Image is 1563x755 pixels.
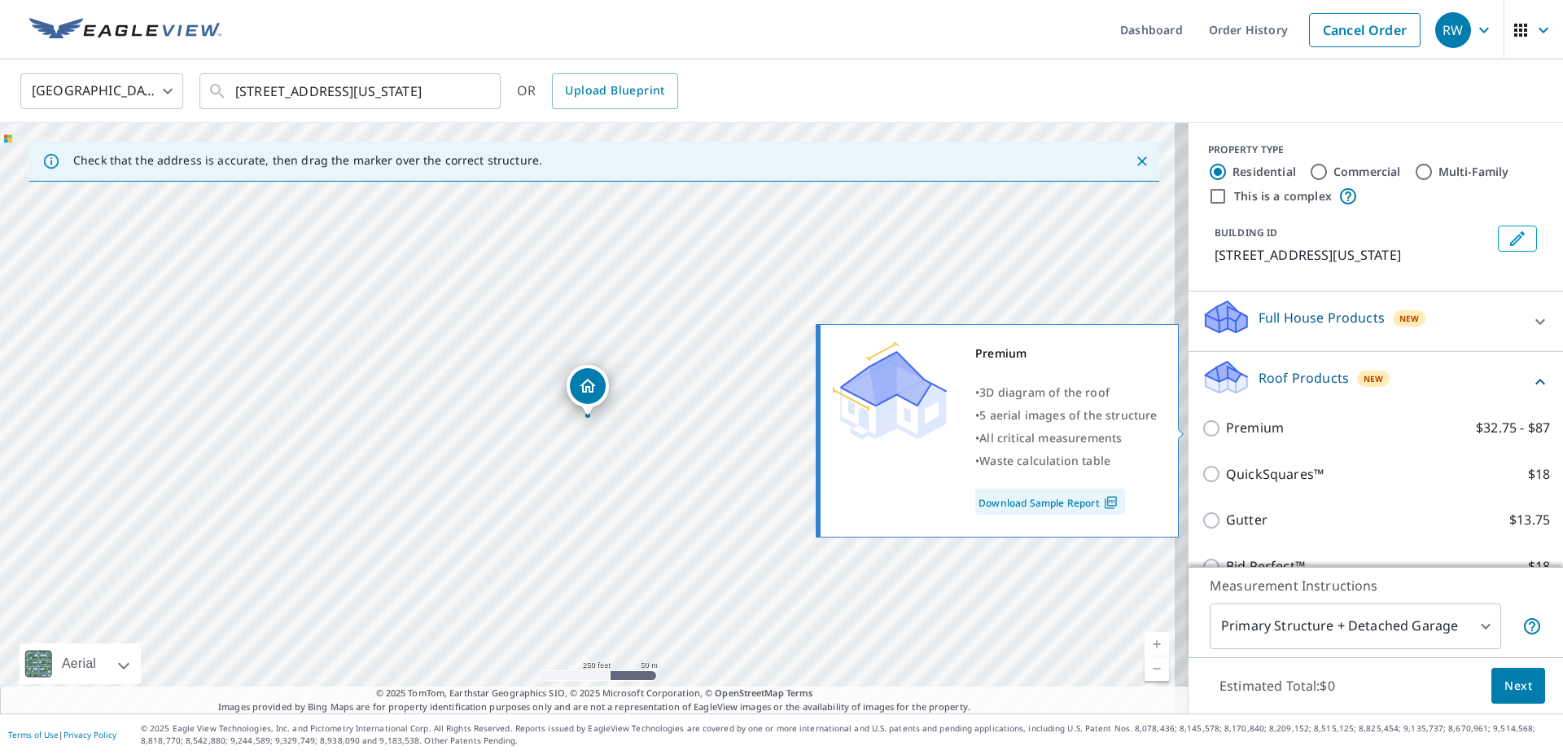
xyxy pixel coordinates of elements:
[786,687,813,699] a: Terms
[1226,556,1305,577] p: Bid Perfect™
[1100,495,1122,510] img: Pdf Icon
[979,407,1157,423] span: 5 aerial images of the structure
[979,430,1122,446] span: All critical measurements
[979,384,1110,400] span: 3D diagram of the roof
[1498,226,1537,252] button: Edit building 1
[8,730,116,740] p: |
[57,643,101,684] div: Aerial
[975,489,1125,515] a: Download Sample Report
[1215,245,1491,265] p: [STREET_ADDRESS][US_STATE]
[1210,576,1542,595] p: Measurement Instructions
[8,729,59,740] a: Terms of Use
[1202,358,1550,405] div: Roof ProductsNew
[1226,418,1284,438] p: Premium
[1333,164,1401,180] label: Commercial
[1232,164,1296,180] label: Residential
[1234,188,1332,204] label: This is a complex
[1226,464,1324,485] p: QuickSquares™
[29,18,221,42] img: EV Logo
[1259,308,1385,327] p: Full House Products
[833,342,947,440] img: Premium
[73,153,542,168] p: Check that the address is accurate, then drag the marker over the correct structure.
[552,73,677,109] a: Upload Blueprint
[1528,464,1550,485] p: $18
[235,68,467,114] input: Search by address or latitude-longitude
[20,643,141,684] div: Aerial
[1208,143,1543,157] div: PROPERTY TYPE
[1206,668,1348,704] p: Estimated Total: $0
[1226,510,1267,530] p: Gutter
[1476,418,1550,438] p: $32.75 - $87
[715,687,783,699] a: OpenStreetMap
[517,73,678,109] div: OR
[1509,510,1550,530] p: $13.75
[1202,298,1550,345] div: Full House ProductsNew
[1145,632,1169,656] a: Current Level 17, Zoom In
[63,729,116,740] a: Privacy Policy
[1132,151,1153,172] button: Close
[1309,13,1421,47] a: Cancel Order
[1438,164,1509,180] label: Multi-Family
[567,365,609,415] div: Dropped pin, building 1, Residential property, 1901 Plaen View Dr Iowa City, IA 52246
[20,68,183,114] div: [GEOGRAPHIC_DATA]
[565,81,664,101] span: Upload Blueprint
[1364,372,1384,385] span: New
[1504,676,1532,696] span: Next
[141,722,1555,747] p: © 2025 Eagle View Technologies, Inc. and Pictometry International Corp. All Rights Reserved. Repo...
[975,450,1158,472] div: •
[376,687,813,700] span: © 2025 TomTom, Earthstar Geographics SIO, © 2025 Microsoft Corporation, ©
[1145,656,1169,681] a: Current Level 17, Zoom Out
[1522,617,1542,636] span: Your report will include the primary structure and a detached garage if one exists.
[1399,312,1420,325] span: New
[1491,668,1545,705] button: Next
[975,404,1158,427] div: •
[1210,604,1501,649] div: Primary Structure + Detached Garage
[979,453,1110,468] span: Waste calculation table
[1435,12,1471,48] div: RW
[1215,226,1277,239] p: BUILDING ID
[975,381,1158,404] div: •
[975,342,1158,365] div: Premium
[1528,556,1550,577] p: $18
[975,427,1158,450] div: •
[1259,368,1349,388] p: Roof Products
